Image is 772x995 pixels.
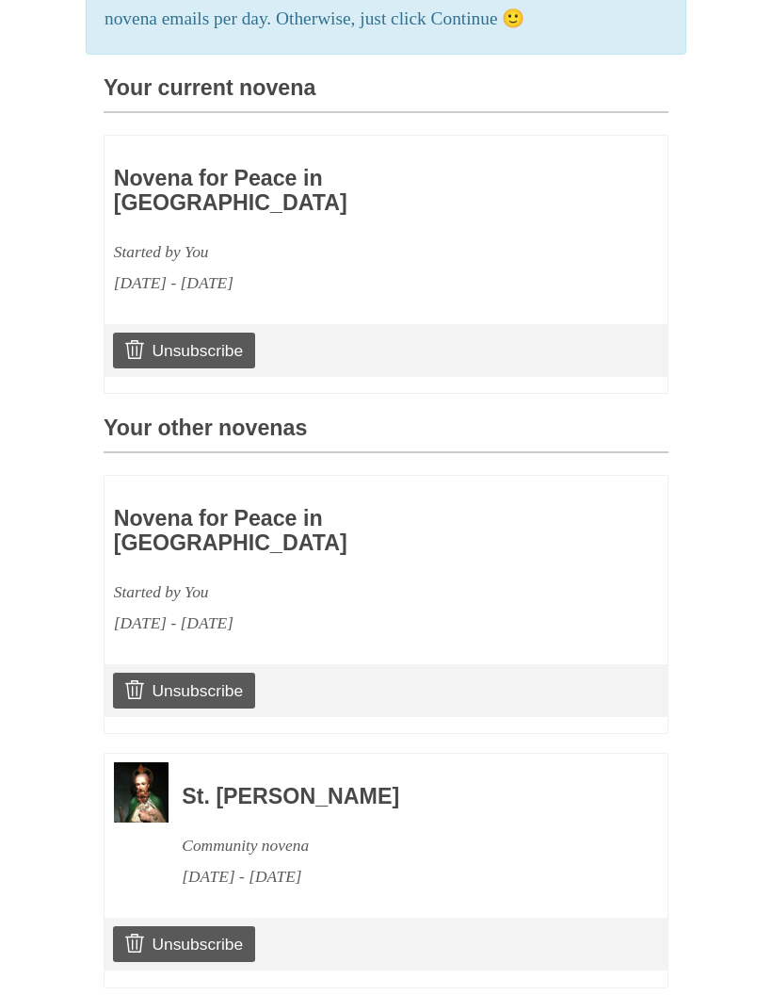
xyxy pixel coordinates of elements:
[113,926,255,962] a: Unsubscribe
[104,76,668,113] h3: Your current novena
[182,830,617,861] div: Community novena
[182,785,617,809] h3: St. [PERSON_NAME]
[114,237,549,268] div: Started by You
[114,608,549,639] div: [DATE] - [DATE]
[114,167,549,215] h3: Novena for Peace in [GEOGRAPHIC_DATA]
[113,673,255,709] a: Unsubscribe
[182,861,617,892] div: [DATE] - [DATE]
[114,762,169,822] img: Novena image
[113,333,255,368] a: Unsubscribe
[114,507,549,555] h3: Novena for Peace in [GEOGRAPHIC_DATA]
[114,577,549,608] div: Started by You
[104,416,668,453] h3: Your other novenas
[114,268,549,299] div: [DATE] - [DATE]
